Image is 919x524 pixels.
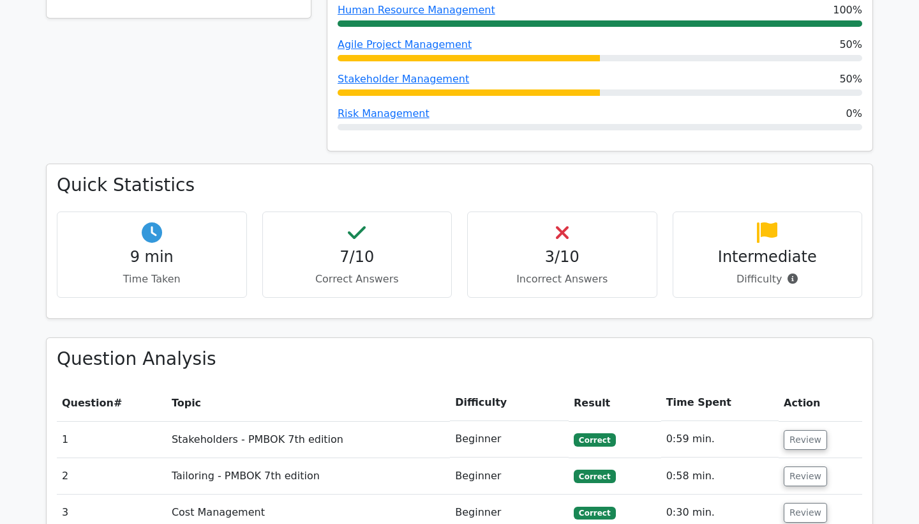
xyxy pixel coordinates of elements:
span: 50% [839,37,862,52]
th: # [57,385,167,421]
button: Review [784,466,827,486]
span: 0% [846,106,862,121]
h4: 7/10 [273,248,442,266]
a: Risk Management [338,107,430,119]
span: Correct [574,433,615,446]
span: 100% [833,3,862,18]
th: Result [569,385,661,421]
button: Review [784,503,827,523]
h4: 9 min [68,248,236,266]
td: 0:59 min. [661,421,779,458]
a: Agile Project Management [338,38,472,50]
button: Review [784,430,827,450]
p: Difficulty [684,272,852,287]
th: Action [779,385,862,421]
a: Human Resource Management [338,4,495,16]
span: 50% [839,72,862,87]
td: Stakeholders - PMBOK 7th edition [167,421,450,458]
td: 1 [57,421,167,458]
p: Time Taken [68,272,236,287]
td: Beginner [450,458,569,495]
span: Correct [574,470,615,482]
h3: Question Analysis [57,348,862,370]
span: Question [62,397,114,409]
h3: Quick Statistics [57,174,862,196]
p: Incorrect Answers [478,272,646,287]
td: Tailoring - PMBOK 7th edition [167,458,450,495]
th: Topic [167,385,450,421]
h4: Intermediate [684,248,852,266]
a: Stakeholder Management [338,73,469,85]
th: Difficulty [450,385,569,421]
td: 2 [57,458,167,495]
td: 0:58 min. [661,458,779,495]
td: Beginner [450,421,569,458]
h4: 3/10 [478,248,646,266]
p: Correct Answers [273,272,442,287]
span: Correct [574,507,615,520]
th: Time Spent [661,385,779,421]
